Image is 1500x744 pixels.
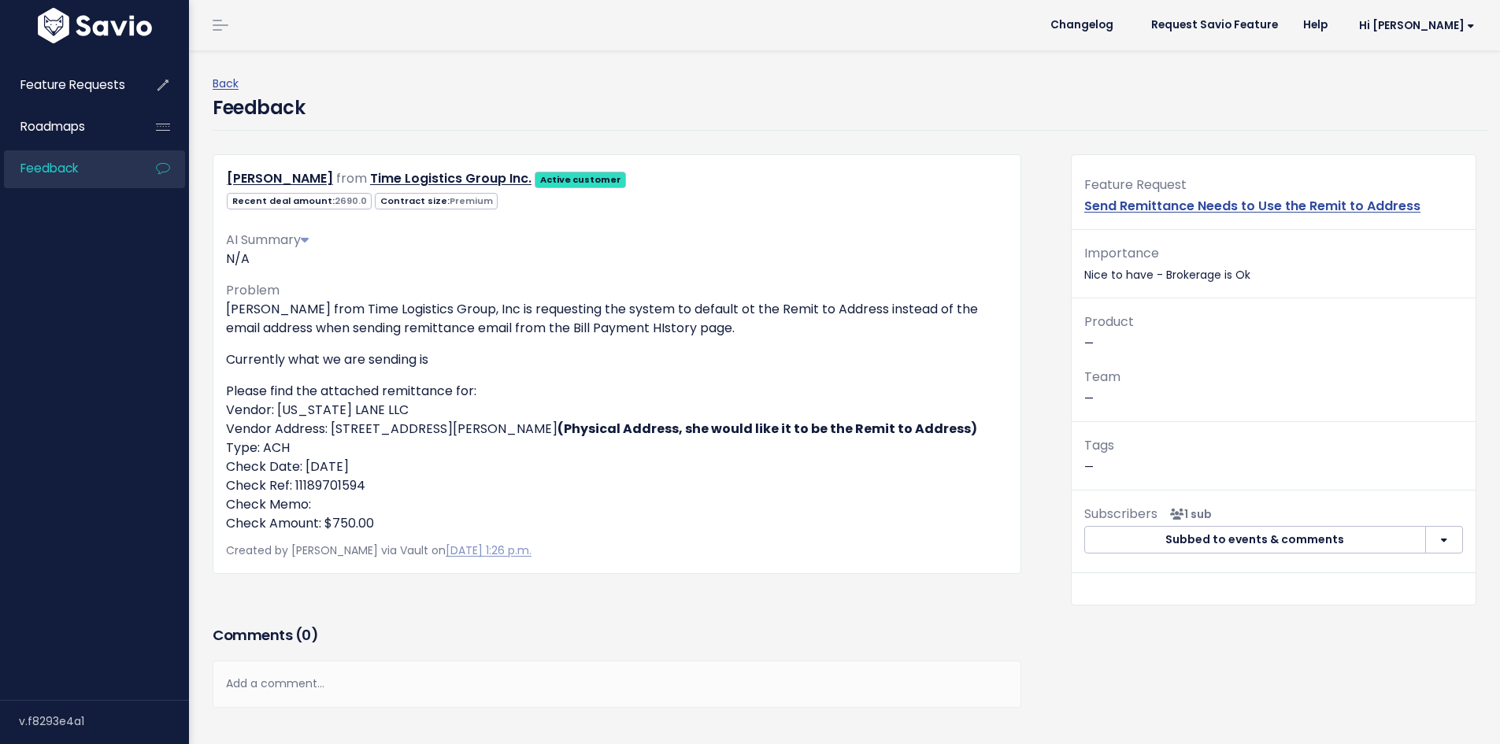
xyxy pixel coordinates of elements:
[302,625,311,645] span: 0
[1084,242,1463,285] p: Nice to have - Brokerage is Ok
[34,8,156,43] img: logo-white.9d6f32f41409.svg
[213,76,239,91] a: Back
[557,420,977,438] strong: (Physical Address, she would like it to be the Remit to Address)
[1084,313,1134,331] span: Product
[20,118,85,135] span: Roadmaps
[1050,20,1113,31] span: Changelog
[227,193,372,209] span: Recent deal amount:
[1139,13,1291,37] a: Request Savio Feature
[226,350,1008,369] p: Currently what we are sending is
[1084,311,1463,353] p: —
[226,300,1008,338] p: [PERSON_NAME] from Time Logistics Group, Inc is requesting the system to default ot the Remit to ...
[370,169,531,187] a: Time Logistics Group Inc.
[446,542,531,558] a: [DATE] 1:26 p.m.
[1084,526,1426,554] button: Subbed to events & comments
[1291,13,1340,37] a: Help
[20,76,125,93] span: Feature Requests
[4,67,131,103] a: Feature Requests
[226,231,309,249] span: AI Summary
[19,701,189,742] div: v.f8293e4a1
[226,250,1008,268] p: N/A
[1084,244,1159,262] span: Importance
[335,194,367,207] span: 2690.0
[1084,368,1120,386] span: Team
[213,661,1021,707] div: Add a comment...
[1084,435,1463,477] p: —
[227,169,333,187] a: [PERSON_NAME]
[4,150,131,187] a: Feedback
[375,193,498,209] span: Contract size:
[1359,20,1475,31] span: Hi [PERSON_NAME]
[226,382,1008,533] p: Please find the attached remittance for: Vendor: [US_STATE] LANE LLC Vendor Address: [STREET_ADDR...
[213,94,305,122] h4: Feedback
[450,194,493,207] span: Premium
[540,173,621,186] strong: Active customer
[226,542,531,558] span: Created by [PERSON_NAME] via Vault on
[1084,505,1157,523] span: Subscribers
[20,160,78,176] span: Feedback
[1084,436,1114,454] span: Tags
[4,109,131,145] a: Roadmaps
[1340,13,1487,38] a: Hi [PERSON_NAME]
[1084,176,1187,194] span: Feature Request
[1084,366,1463,409] p: —
[226,281,280,299] span: Problem
[1084,197,1420,215] a: Send Remittance Needs to Use the Remit to Address
[336,169,367,187] span: from
[213,624,1021,646] h3: Comments ( )
[1164,506,1212,522] span: <p><strong>Subscribers</strong><br><br> - Angie Prada<br> </p>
